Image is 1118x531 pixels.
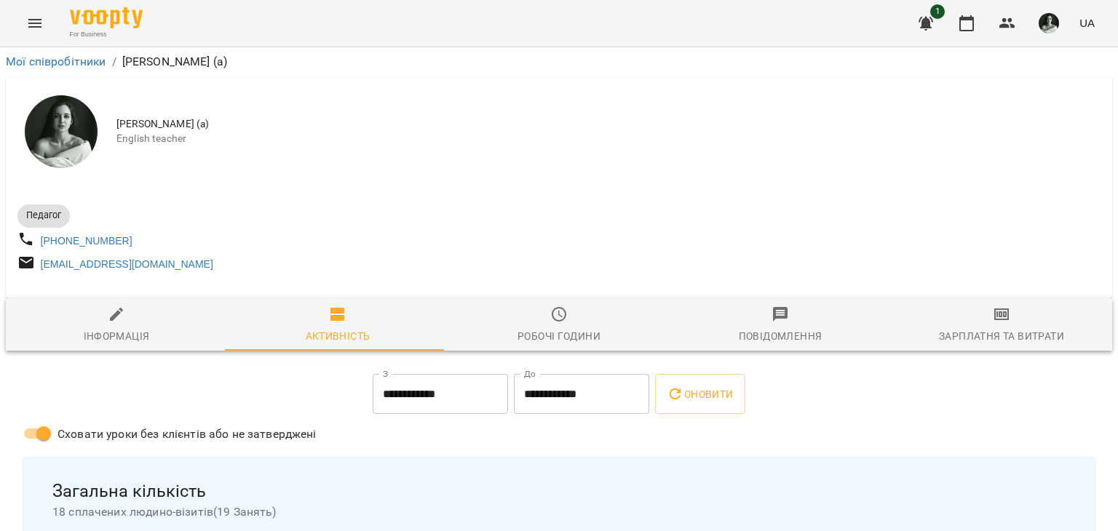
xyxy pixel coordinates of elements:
[518,327,600,345] div: Робочі години
[41,235,132,247] a: [PHONE_NUMBER]
[116,117,1101,132] span: [PERSON_NAME] (а)
[52,480,1066,503] span: Загальна кількість
[939,327,1064,345] div: Зарплатня та Витрати
[17,209,70,222] span: Педагог
[41,258,213,270] a: [EMAIL_ADDRESS][DOMAIN_NAME]
[25,95,98,168] img: Ольга Гелівер (а)
[306,327,370,345] div: Активність
[70,30,143,39] span: For Business
[6,53,1112,71] nav: breadcrumb
[1039,13,1059,33] img: cdfe8070fd8d32b0b250b072b9a46113.JPG
[1074,9,1101,36] button: UA
[70,7,143,28] img: Voopty Logo
[122,53,228,71] p: [PERSON_NAME] (а)
[667,386,733,403] span: Оновити
[6,55,106,68] a: Мої співробітники
[17,6,52,41] button: Menu
[52,503,1066,521] span: 18 сплачених людино-візитів ( 19 Занять )
[58,426,317,443] span: Сховати уроки без клієнтів або не затверджені
[84,327,150,345] div: Інформація
[655,374,745,415] button: Оновити
[116,132,1101,146] span: English teacher
[739,327,822,345] div: Повідомлення
[112,53,116,71] li: /
[1079,15,1095,31] span: UA
[930,4,945,19] span: 1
